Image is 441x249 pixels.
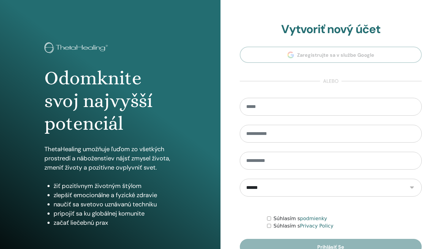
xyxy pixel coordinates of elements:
[300,216,327,221] a: podmienky
[54,181,176,190] li: žiť pozitívnym životným štýlom
[54,209,176,218] li: pripojiť sa ku globálnej komunite
[54,218,176,227] li: začať liečebnú prax
[273,222,334,230] label: Súhlasím s
[273,215,327,222] label: Súhlasím s
[320,78,341,85] span: alebo
[54,190,176,200] li: zlepšiť emocionálne a fyzické zdravie
[300,223,334,229] a: Privacy Policy
[44,67,176,135] h1: Odomknite svoj najvyšší potenciál
[54,200,176,209] li: naučiť sa svetovo uznávanú techniku
[240,22,422,36] h2: Vytvoriť nový účet
[44,144,176,172] p: ThetaHealing umožňuje ľuďom zo všetkých prostredí a náboženstiev nájsť zmysel života, zmeniť živo...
